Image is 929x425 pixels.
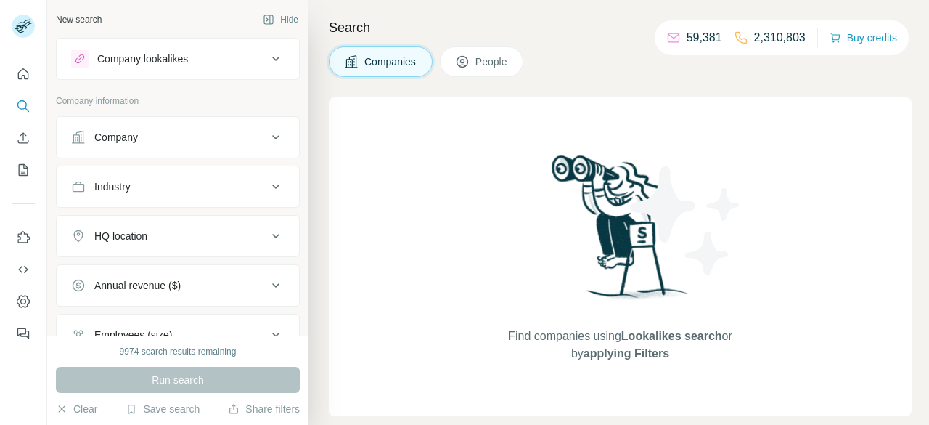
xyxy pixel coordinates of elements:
[12,61,35,87] button: Quick start
[94,179,131,194] div: Industry
[253,9,308,31] button: Hide
[475,54,509,69] span: People
[687,29,722,46] p: 59,381
[12,157,35,183] button: My lists
[56,94,300,108] p: Company information
[94,229,147,243] div: HQ location
[57,41,299,76] button: Company lookalikes
[329,17,912,38] h4: Search
[94,328,172,342] div: Employees (size)
[57,219,299,254] button: HQ location
[830,28,897,48] button: Buy credits
[57,268,299,303] button: Annual revenue ($)
[754,29,806,46] p: 2,310,803
[545,151,696,313] img: Surfe Illustration - Woman searching with binoculars
[94,278,181,293] div: Annual revenue ($)
[56,13,102,26] div: New search
[621,330,722,342] span: Lookalikes search
[12,320,35,347] button: Feedback
[57,120,299,155] button: Company
[126,402,200,416] button: Save search
[12,256,35,283] button: Use Surfe API
[57,317,299,352] button: Employees (size)
[584,347,669,360] span: applying Filters
[12,125,35,151] button: Enrich CSV
[12,288,35,315] button: Dashboard
[57,169,299,204] button: Industry
[364,54,417,69] span: Companies
[94,130,138,145] div: Company
[228,402,300,416] button: Share filters
[504,328,736,363] span: Find companies using or by
[120,345,237,358] div: 9974 search results remaining
[621,155,751,286] img: Surfe Illustration - Stars
[56,402,97,416] button: Clear
[97,52,188,66] div: Company lookalikes
[12,93,35,119] button: Search
[12,224,35,251] button: Use Surfe on LinkedIn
